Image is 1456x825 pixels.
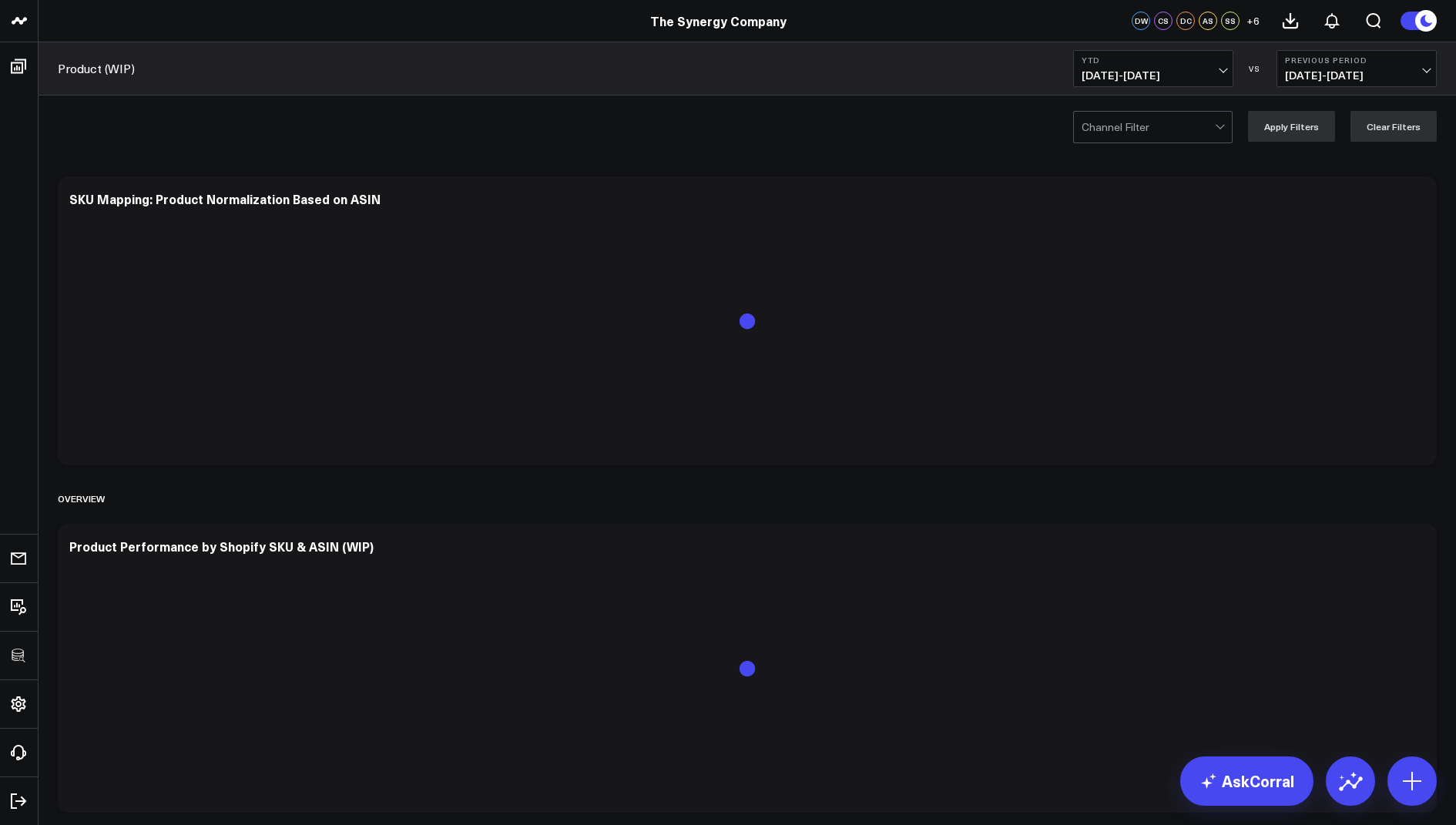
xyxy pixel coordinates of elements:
[1180,756,1313,806] a: AskCorral
[1073,50,1233,87] button: YTD[DATE]-[DATE]
[58,60,135,77] a: Product (WIP)
[1221,12,1240,30] div: SS
[1285,69,1428,82] span: [DATE] - [DATE]
[1285,55,1428,65] b: Previous Period
[1082,55,1225,65] b: YTD
[69,538,374,555] div: Product Performance by Shopify SKU & ASIN (WIP)
[1241,64,1269,73] div: VS
[650,12,787,29] a: The Synergy Company
[1243,12,1262,30] button: +6
[1176,12,1195,30] div: DC
[69,190,381,207] div: SKU Mapping: Product Normalization Based on ASIN
[1199,12,1217,30] div: AS
[1154,12,1173,30] div: CS
[58,481,105,516] div: Overview
[1248,111,1335,142] button: Apply Filters
[1132,12,1150,30] div: DW
[1277,50,1437,87] button: Previous Period[DATE]-[DATE]
[1350,111,1437,142] button: Clear Filters
[1246,15,1260,26] span: + 6
[1082,69,1225,82] span: [DATE] - [DATE]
